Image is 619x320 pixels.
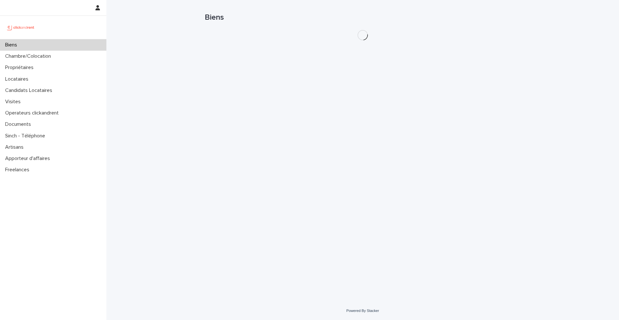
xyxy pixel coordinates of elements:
[3,110,64,116] p: Operateurs clickandrent
[3,167,34,173] p: Freelances
[3,121,36,127] p: Documents
[3,87,57,94] p: Candidats Locataires
[3,133,50,139] p: Sinch - Téléphone
[3,99,26,105] p: Visites
[3,144,29,150] p: Artisans
[3,155,55,162] p: Apporteur d'affaires
[5,21,36,34] img: UCB0brd3T0yccxBKYDjQ
[346,309,379,313] a: Powered By Stacker
[205,13,521,22] h1: Biens
[3,42,22,48] p: Biens
[3,65,39,71] p: Propriétaires
[3,76,34,82] p: Locataires
[3,53,56,59] p: Chambre/Colocation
